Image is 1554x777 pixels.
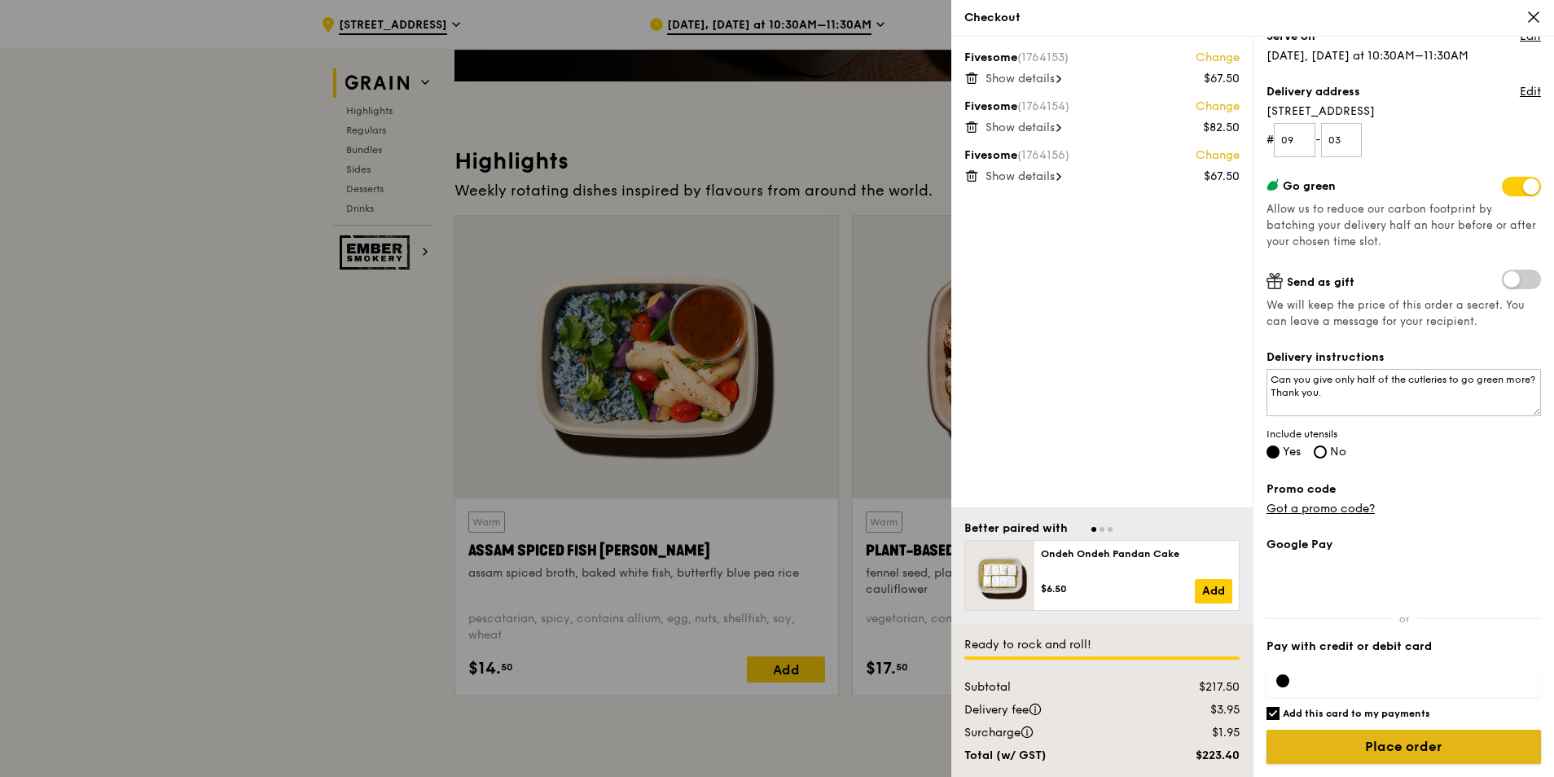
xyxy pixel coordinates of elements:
[1266,639,1541,655] label: Pay with credit or debit card
[1266,349,1541,366] label: Delivery instructions
[955,748,1151,764] div: Total (w/ GST)
[964,10,1541,26] div: Checkout
[1321,123,1363,157] input: Unit
[964,99,1240,115] div: Fivesome
[1196,99,1240,115] a: Change
[1520,84,1541,100] a: Edit
[1266,29,1315,45] label: Serve on
[1108,527,1113,532] span: Go to slide 3
[1266,502,1375,516] a: Got a promo code?
[1520,29,1541,45] a: Edit
[1314,446,1327,459] input: No
[1151,679,1249,696] div: $217.50
[1266,297,1541,330] span: We will keep the price of this order a secret. You can leave a message for your recipient.
[986,169,1055,183] span: Show details
[1266,707,1280,720] input: Add this card to my payments
[986,72,1055,86] span: Show details
[1151,725,1249,741] div: $1.95
[1196,50,1240,66] a: Change
[964,50,1240,66] div: Fivesome
[1302,674,1531,687] iframe: Secure card payment input frame
[955,679,1151,696] div: Subtotal
[1017,99,1069,113] span: (1764154)
[1266,537,1541,553] label: Google Pay
[1266,103,1541,120] span: [STREET_ADDRESS]
[1041,582,1195,595] div: $6.50
[964,637,1240,653] div: Ready to rock and roll!
[1266,203,1536,248] span: Allow us to reduce our carbon footprint by batching your delivery half an hour before or after yo...
[955,702,1151,718] div: Delivery fee
[1204,169,1240,185] div: $67.50
[1283,445,1301,459] span: Yes
[1100,527,1104,532] span: Go to slide 2
[1266,481,1541,498] label: Promo code
[1017,50,1069,64] span: (1764153)
[1266,84,1360,100] label: Delivery address
[1266,123,1541,157] form: # -
[964,147,1240,164] div: Fivesome
[1266,730,1541,764] input: Place order
[1287,275,1354,289] span: Send as gift
[1266,446,1280,459] input: Yes
[1151,748,1249,764] div: $223.40
[1283,707,1430,720] h6: Add this card to my payments
[964,520,1068,537] div: Better paired with
[1266,49,1468,63] span: [DATE], [DATE] at 10:30AM–11:30AM
[1204,71,1240,87] div: $67.50
[1266,428,1541,441] span: Include utensils
[1091,527,1096,532] span: Go to slide 1
[1151,702,1249,718] div: $3.95
[1330,445,1346,459] span: No
[1283,179,1336,193] span: Go green
[1196,147,1240,164] a: Change
[1274,123,1315,157] input: Floor
[1266,563,1541,599] iframe: Secure payment button frame
[1203,120,1240,136] div: $82.50
[1195,579,1232,604] a: Add
[1041,547,1232,560] div: Ondeh Ondeh Pandan Cake
[1017,148,1069,162] span: (1764156)
[986,121,1055,134] span: Show details
[955,725,1151,741] div: Surcharge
